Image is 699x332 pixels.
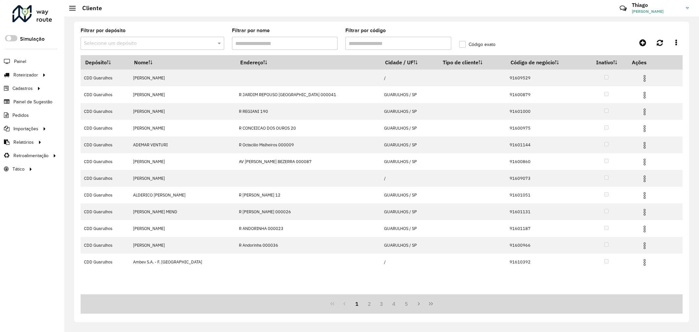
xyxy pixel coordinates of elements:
td: CDD Guarulhos [81,170,130,187]
td: CDD Guarulhos [81,203,130,220]
th: Endereço [236,55,381,70]
td: GUARULHOS / SP [381,86,438,103]
td: AV [PERSON_NAME] BEZERRA 000087 [236,153,381,170]
td: 91601187 [506,220,586,237]
td: CDD Guarulhos [81,254,130,270]
td: [PERSON_NAME] [130,86,236,103]
td: R CONCEICAO DOS OUROS 20 [236,120,381,136]
td: CDD Guarulhos [81,103,130,120]
td: R REGIANI 190 [236,103,381,120]
td: 91600879 [506,86,586,103]
td: CDD Guarulhos [81,136,130,153]
td: [PERSON_NAME] [130,70,236,86]
a: Contato Rápido [616,1,630,15]
button: Next Page [413,298,425,310]
td: CDD Guarulhos [81,86,130,103]
td: CDD Guarulhos [81,70,130,86]
td: [PERSON_NAME] MEND [130,203,236,220]
span: [PERSON_NAME] [632,9,681,14]
td: GUARULHOS / SP [381,203,438,220]
td: R [PERSON_NAME] 000026 [236,203,381,220]
button: 3 [376,298,388,310]
button: 1 [351,298,363,310]
td: 91609529 [506,70,586,86]
span: Roteirizador [13,72,38,78]
td: GUARULHOS / SP [381,237,438,254]
td: GUARULHOS / SP [381,120,438,136]
td: / [381,254,438,270]
label: Simulação [20,35,45,43]
th: Cidade / UF [381,55,438,70]
th: Código de negócio [506,55,586,70]
td: CDD Guarulhos [81,237,130,254]
td: R ANDORINHA 000023 [236,220,381,237]
td: [PERSON_NAME] [130,170,236,187]
td: 91610392 [506,254,586,270]
td: Ambev S.A. - F. [GEOGRAPHIC_DATA] [130,254,236,270]
td: 91600975 [506,120,586,136]
td: GUARULHOS / SP [381,103,438,120]
td: CDD Guarulhos [81,220,130,237]
th: Ações [628,55,667,69]
td: / [381,70,438,86]
td: 91600860 [506,153,586,170]
td: 91601000 [506,103,586,120]
label: Código exato [459,41,495,48]
button: 2 [363,298,376,310]
span: Cadastros [12,85,33,92]
td: [PERSON_NAME] [130,237,236,254]
td: R [PERSON_NAME] 12 [236,187,381,203]
td: [PERSON_NAME] [130,153,236,170]
span: Painel [14,58,26,65]
td: 91601051 [506,187,586,203]
button: 5 [400,298,413,310]
label: Filtrar por código [345,27,386,34]
span: Pedidos [12,112,29,119]
td: / [381,170,438,187]
label: Filtrar por nome [232,27,270,34]
td: GUARULHOS / SP [381,220,438,237]
span: Retroalimentação [13,152,49,159]
td: [PERSON_NAME] [130,120,236,136]
td: R Octacilio Malheiros 000009 [236,136,381,153]
td: [PERSON_NAME] [130,103,236,120]
span: Tático [12,166,25,173]
th: Inativo [586,55,627,70]
td: 91600966 [506,237,586,254]
td: GUARULHOS / SP [381,136,438,153]
td: CDD Guarulhos [81,120,130,136]
h2: Cliente [76,5,102,12]
span: Painel de Sugestão [13,98,52,105]
td: CDD Guarulhos [81,187,130,203]
td: CDD Guarulhos [81,153,130,170]
td: GUARULHOS / SP [381,153,438,170]
td: 91601131 [506,203,586,220]
th: Tipo de cliente [438,55,506,70]
button: Last Page [425,298,437,310]
th: Depósito [81,55,130,70]
button: 4 [388,298,400,310]
span: Relatórios [13,139,34,146]
label: Filtrar por depósito [81,27,126,34]
td: 91609073 [506,170,586,187]
td: GUARULHOS / SP [381,187,438,203]
span: Importações [13,125,38,132]
td: R Andorinha 000036 [236,237,381,254]
td: [PERSON_NAME] [130,220,236,237]
td: R JARDIM REPOUSO [GEOGRAPHIC_DATA] 000041 [236,86,381,103]
h3: Thiago [632,2,681,8]
td: 91601144 [506,136,586,153]
th: Nome [130,55,236,70]
td: ADEMAR VENTURI [130,136,236,153]
td: ALDERICO [PERSON_NAME] [130,187,236,203]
